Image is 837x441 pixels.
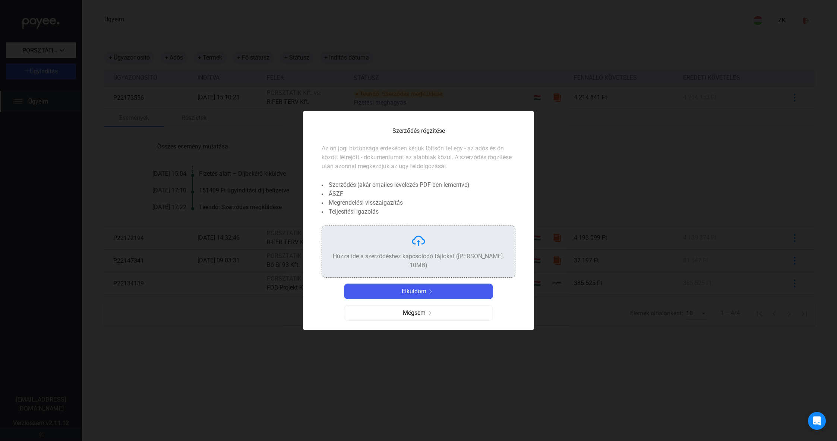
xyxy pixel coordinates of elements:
[329,181,470,188] font: Szerződés (akár emailes levelezés PDF-ben lementve)
[344,305,493,321] button: Mégsemjobbra nyíl-szürke
[411,233,426,248] img: feltöltés-felhő
[403,309,426,316] font: Mégsem
[426,311,435,315] img: jobbra nyíl-szürke
[392,127,445,134] font: Szerződés rögzítése
[426,290,435,293] img: jobbra nyíl-fehér
[344,284,493,299] button: Elküldömjobbra nyíl-fehér
[402,288,426,295] font: Elküldöm
[329,190,343,197] font: ÁSZF
[333,253,504,269] font: Húzza ide a szerződéshez kapcsolódó fájlokat ([PERSON_NAME]. 10MB)
[329,208,379,215] font: Teljesítési igazolás
[329,199,403,206] font: Megrendelési visszaigazítás
[322,145,512,170] font: Az ön jogi biztonsága érdekében kérjük töltsön fel egy - az adós és ön között létrejött - dokumen...
[808,412,826,430] div: Intercom Messenger megnyitása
